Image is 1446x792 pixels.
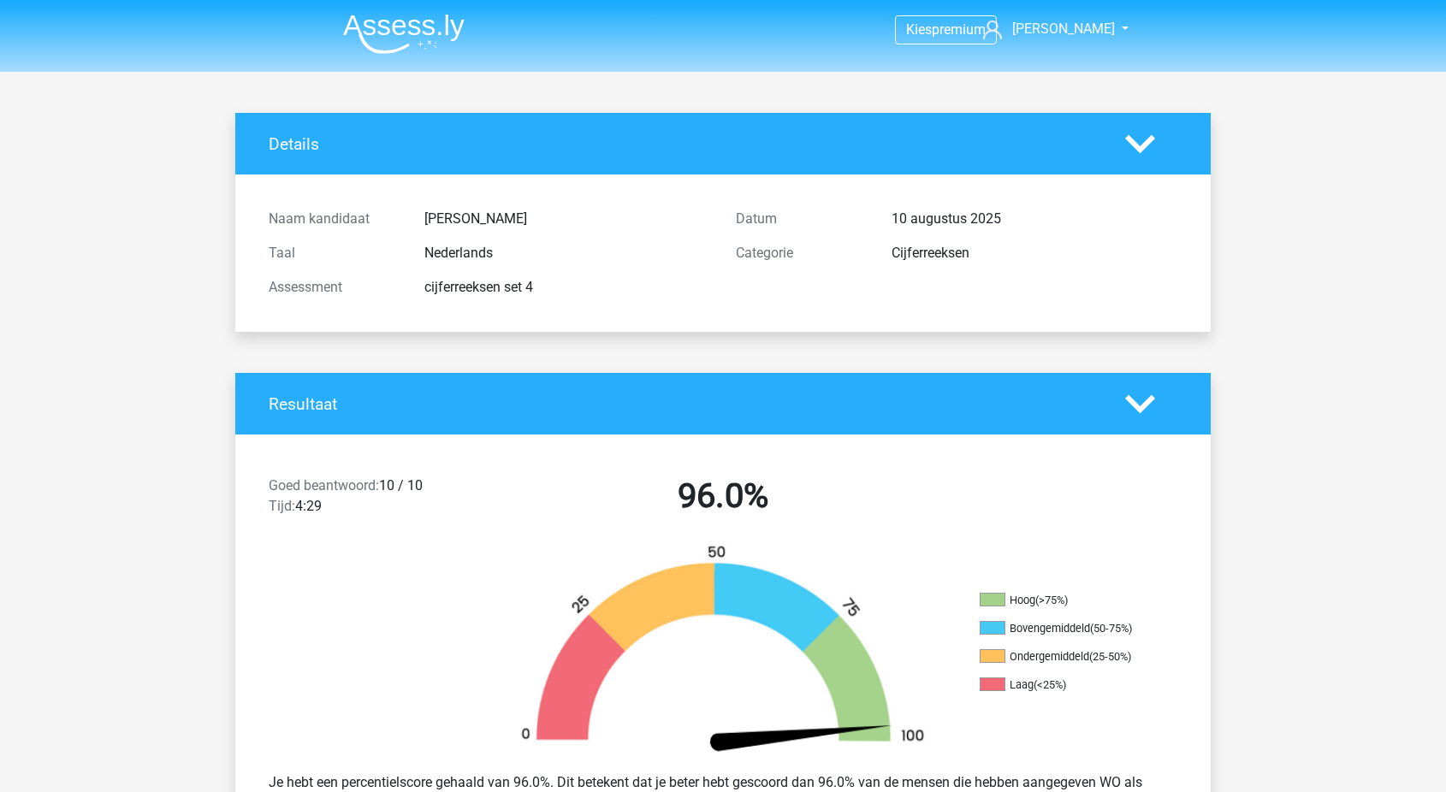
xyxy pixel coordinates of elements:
div: (50-75%) [1090,622,1132,635]
div: [PERSON_NAME] [412,209,723,229]
div: (<25%) [1034,678,1066,691]
a: [PERSON_NAME] [976,19,1117,39]
img: 96.83268ea44d82.png [492,544,954,759]
div: 10 augustus 2025 [879,209,1190,229]
span: [PERSON_NAME] [1012,21,1115,37]
span: Tijd: [269,498,295,514]
div: Assessment [256,277,412,298]
div: (25-50%) [1089,650,1131,663]
span: Goed beantwoord: [269,477,379,494]
div: (>75%) [1035,594,1068,606]
h2: 96.0% [502,476,944,517]
li: Laag [980,677,1151,693]
div: Cijferreeksen [879,243,1190,263]
span: Kies [906,21,932,38]
h4: Details [269,134,1099,154]
div: cijferreeksen set 4 [412,277,723,298]
h4: Resultaat [269,394,1099,414]
div: 10 / 10 4:29 [256,476,489,523]
li: Ondergemiddeld [980,649,1151,665]
div: Datum [723,209,879,229]
a: Kiespremium [896,18,996,41]
li: Hoog [980,593,1151,608]
div: Naam kandidaat [256,209,412,229]
img: Assessly [343,14,465,54]
div: Taal [256,243,412,263]
div: Categorie [723,243,879,263]
span: premium [932,21,986,38]
li: Bovengemiddeld [980,621,1151,636]
div: Nederlands [412,243,723,263]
